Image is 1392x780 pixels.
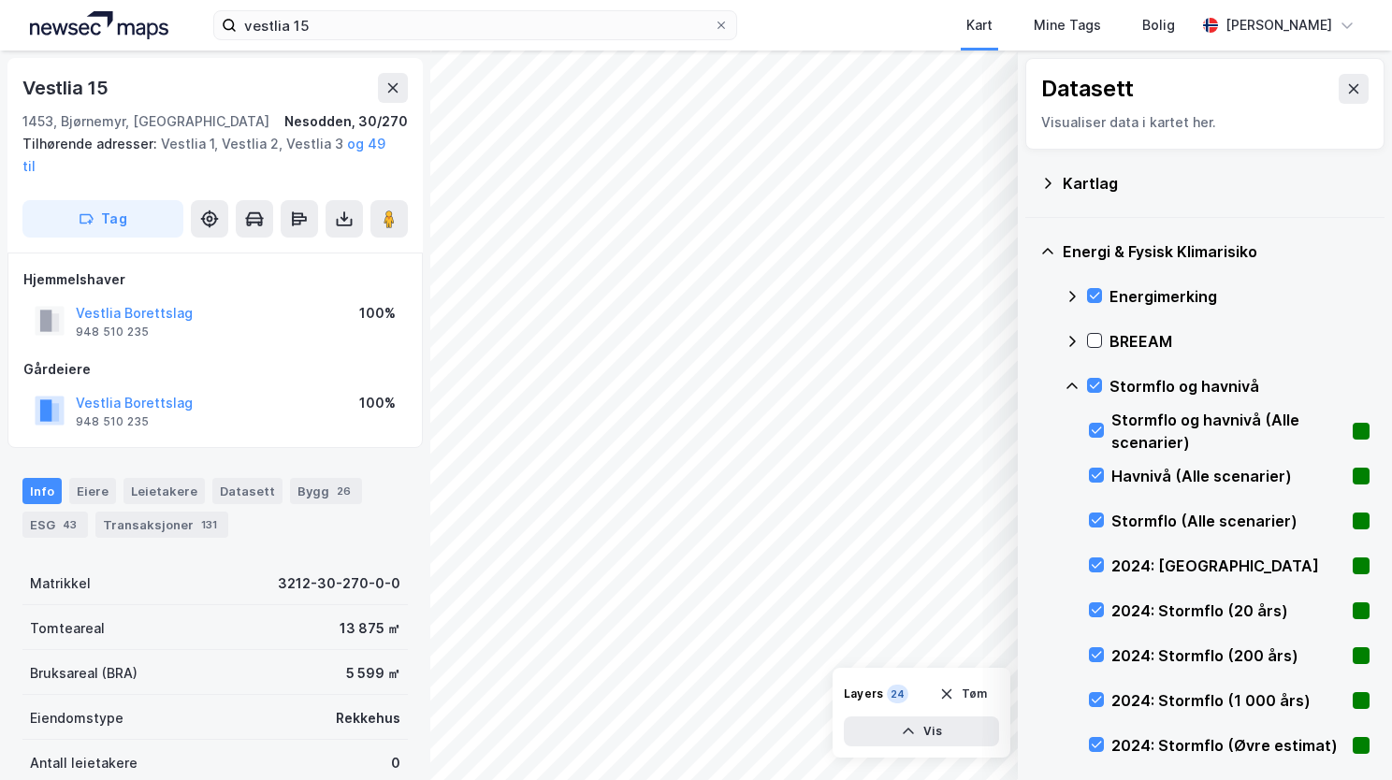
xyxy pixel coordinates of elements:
[1041,74,1134,104] div: Datasett
[359,302,396,325] div: 100%
[95,512,228,538] div: Transaksjoner
[1063,172,1370,195] div: Kartlag
[30,11,168,39] img: logo.a4113a55bc3d86da70a041830d287a7e.svg
[887,685,908,703] div: 24
[23,268,407,291] div: Hjemmelshaver
[359,392,396,414] div: 100%
[212,478,283,504] div: Datasett
[1111,555,1345,577] div: 2024: [GEOGRAPHIC_DATA]
[278,572,400,595] div: 3212-30-270-0-0
[30,572,91,595] div: Matrikkel
[1111,465,1345,487] div: Havnivå (Alle scenarier)
[1041,111,1369,134] div: Visualiser data i kartet her.
[30,617,105,640] div: Tomteareal
[22,133,393,178] div: Vestlia 1, Vestlia 2, Vestlia 3
[22,110,269,133] div: 1453, Bjørnemyr, [GEOGRAPHIC_DATA]
[1109,330,1370,353] div: BREEAM
[23,358,407,381] div: Gårdeiere
[844,686,883,701] div: Layers
[284,110,408,133] div: Nesodden, 30/270
[30,707,123,729] div: Eiendomstype
[346,662,400,685] div: 5 599 ㎡
[1111,734,1345,757] div: 2024: Stormflo (Øvre estimat)
[76,325,149,339] div: 948 510 235
[1111,644,1345,667] div: 2024: Stormflo (200 års)
[391,752,400,774] div: 0
[22,478,62,504] div: Info
[1109,285,1370,308] div: Energimerking
[237,11,714,39] input: Søk på adresse, matrikkel, gårdeiere, leietakere eller personer
[69,478,116,504] div: Eiere
[197,515,221,534] div: 131
[30,752,138,774] div: Antall leietakere
[1111,510,1345,532] div: Stormflo (Alle scenarier)
[22,512,88,538] div: ESG
[1111,599,1345,622] div: 2024: Stormflo (20 års)
[22,200,183,238] button: Tag
[30,662,138,685] div: Bruksareal (BRA)
[340,617,400,640] div: 13 875 ㎡
[59,515,80,534] div: 43
[333,482,355,500] div: 26
[927,679,999,709] button: Tøm
[1298,690,1392,780] iframe: Chat Widget
[123,478,205,504] div: Leietakere
[1063,240,1370,263] div: Energi & Fysisk Klimarisiko
[1225,14,1332,36] div: [PERSON_NAME]
[1142,14,1175,36] div: Bolig
[1034,14,1101,36] div: Mine Tags
[1109,375,1370,397] div: Stormflo og havnivå
[22,73,112,103] div: Vestlia 15
[336,707,400,729] div: Rekkehus
[966,14,993,36] div: Kart
[76,414,149,429] div: 948 510 235
[290,478,362,504] div: Bygg
[1111,689,1345,712] div: 2024: Stormflo (1 000 års)
[844,716,999,746] button: Vis
[1111,409,1345,454] div: Stormflo og havnivå (Alle scenarier)
[22,136,161,152] span: Tilhørende adresser:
